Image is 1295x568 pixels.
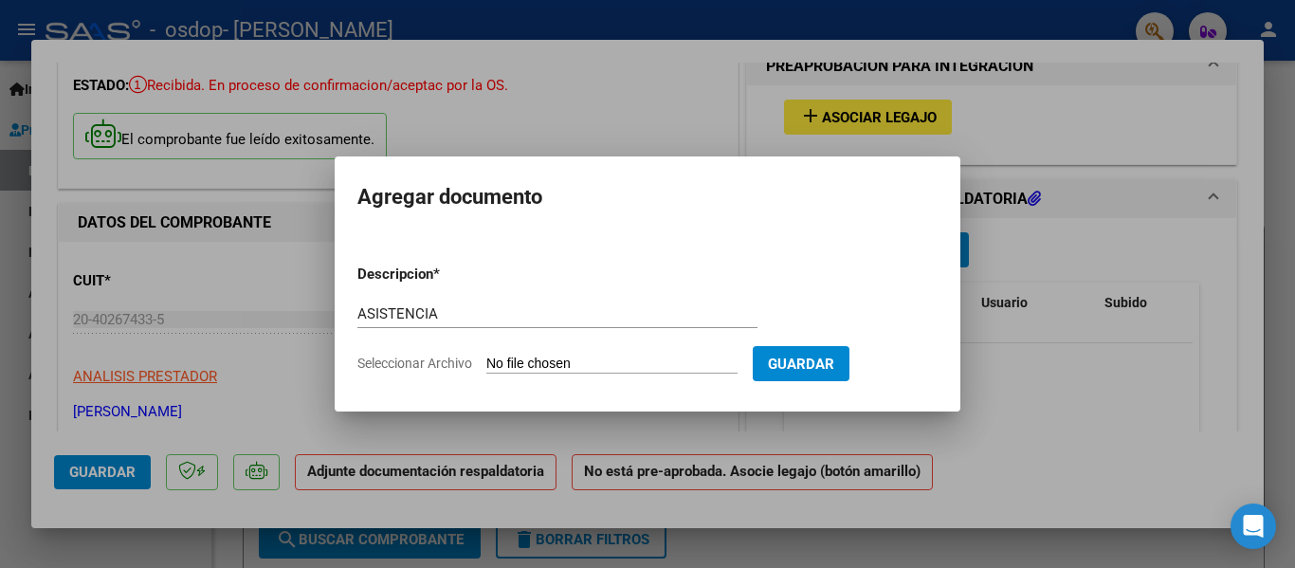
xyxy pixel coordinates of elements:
[357,264,532,285] p: Descripcion
[768,356,834,373] span: Guardar
[357,179,938,215] h2: Agregar documento
[753,346,849,381] button: Guardar
[357,356,472,371] span: Seleccionar Archivo
[1231,504,1276,549] div: Open Intercom Messenger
